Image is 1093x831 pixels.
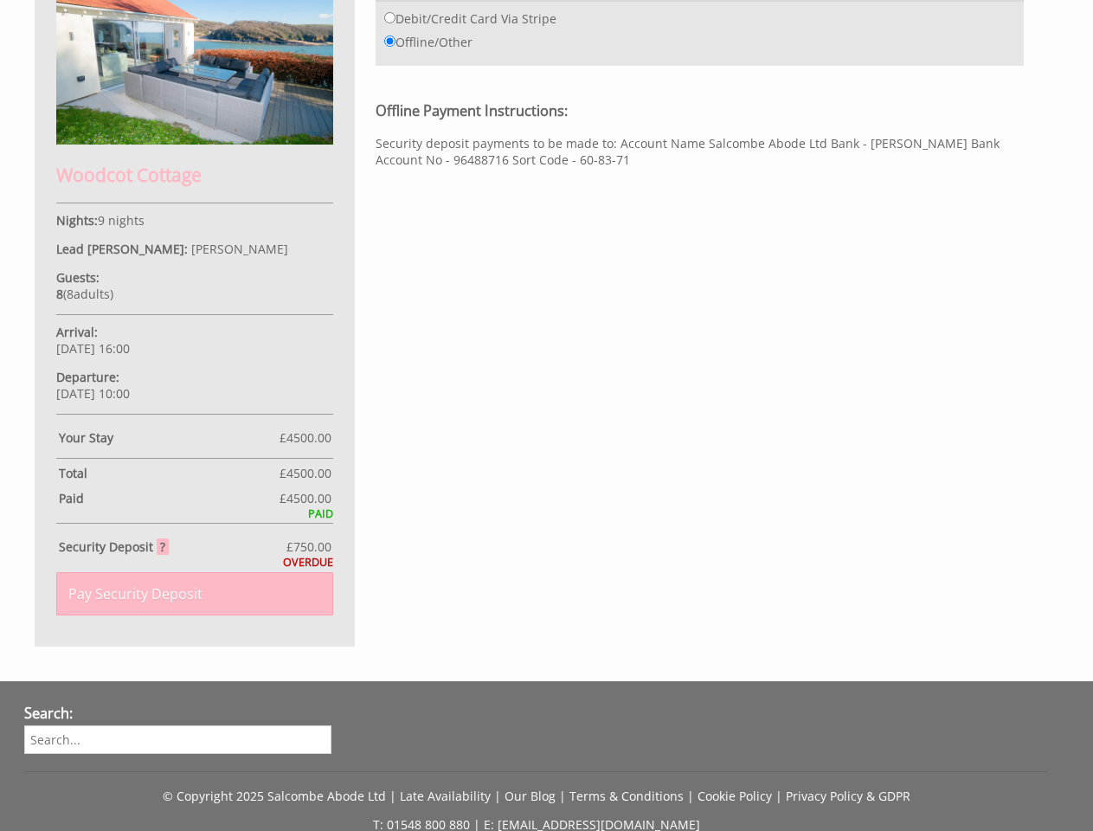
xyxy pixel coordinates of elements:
div: Security deposit payments to be made to: Account Name Salcombe Abode Ltd Bank - [PERSON_NAME] Ban... [376,101,1024,167]
strong: Security Deposit [59,538,170,555]
span: ( ) [56,286,113,302]
span: 750.00 [293,538,331,555]
span: £ [280,429,331,446]
span: £ [280,465,331,481]
span: adult [67,286,110,302]
span: 4500.00 [286,465,331,481]
a: Late Availability [400,788,491,804]
p: [DATE] 16:00 [56,324,333,357]
strong: Total [59,465,280,481]
h3: Search: [24,704,331,723]
span: [PERSON_NAME] [191,241,288,257]
p: [DATE] 10:00 [56,369,333,402]
label: Debit/Credit Card Via Stripe [384,10,556,27]
span: | [559,788,566,804]
input: Debit/Credit Card Via Stripe [384,12,395,23]
a: Privacy Policy & GDPR [786,788,910,804]
a: Pay Security Deposit [56,572,333,615]
span: £ [286,538,331,555]
h2: Woodcot Cottage [56,163,333,187]
a: Cookie Policy [698,788,772,804]
a: Terms & Conditions [569,788,684,804]
strong: Guests: [56,269,100,286]
p: 9 nights [56,212,333,229]
strong: Paid [59,490,280,506]
span: | [389,788,396,804]
h3: Offline Payment Instructions: [376,101,1024,120]
strong: Nights: [56,212,98,229]
span: 4500.00 [286,429,331,446]
span: s [104,286,110,302]
strong: Lead [PERSON_NAME]: [56,241,188,257]
a: Woodcot Cottage [56,132,333,187]
span: 4500.00 [286,490,331,506]
span: £ [280,490,331,506]
span: | [775,788,782,804]
strong: 8 [56,286,63,302]
div: PAID [56,506,333,521]
input: Search... [24,725,331,754]
span: | [687,788,694,804]
strong: Departure: [56,369,119,385]
strong: Arrival: [56,324,98,340]
input: Offline/Other [384,35,395,47]
div: OVERDUE [56,555,333,570]
span: | [494,788,501,804]
strong: Your Stay [59,429,280,446]
a: © Copyright 2025 Salcombe Abode Ltd [163,788,386,804]
span: 8 [67,286,74,302]
a: Our Blog [505,788,556,804]
label: Offline/Other [384,34,473,50]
